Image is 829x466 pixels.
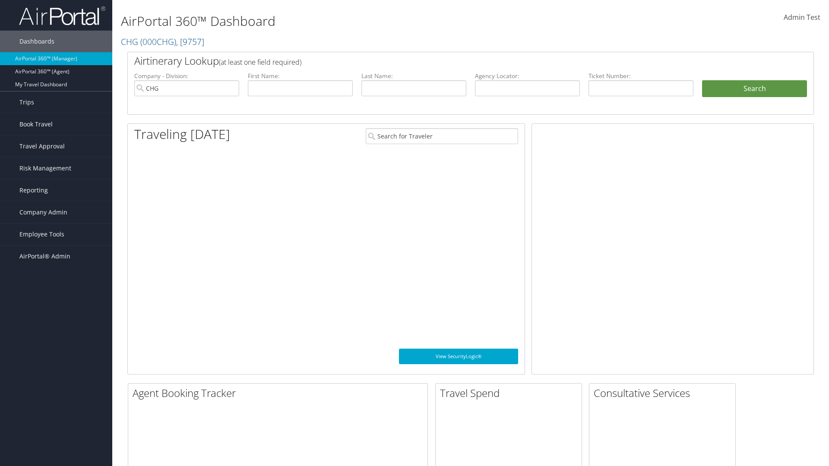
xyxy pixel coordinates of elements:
[176,36,204,47] span: , [ 9757 ]
[133,386,427,400] h2: Agent Booking Tracker
[140,36,176,47] span: ( 000CHG )
[19,6,105,26] img: airportal-logo.png
[440,386,582,400] h2: Travel Spend
[219,57,301,67] span: (at least one field required)
[784,4,820,31] a: Admin Test
[121,36,204,47] a: CHG
[19,246,70,267] span: AirPortal® Admin
[134,125,230,143] h1: Traveling [DATE]
[19,135,65,157] span: Travel Approval
[399,349,518,364] a: View SecurityLogic®
[134,72,239,80] label: Company - Division:
[475,72,580,80] label: Agency Locator:
[134,54,750,68] h2: Airtinerary Lookup
[248,72,353,80] label: First Name:
[19,157,71,179] span: Risk Management
[361,72,466,80] label: Last Name:
[121,12,587,30] h1: AirPortal 360™ Dashboard
[19,202,67,223] span: Company Admin
[19,113,53,135] span: Book Travel
[19,179,48,201] span: Reporting
[19,224,64,245] span: Employee Tools
[19,91,34,113] span: Trips
[366,128,518,144] input: Search for Traveler
[589,72,693,80] label: Ticket Number:
[594,386,735,400] h2: Consultative Services
[702,80,807,98] button: Search
[784,13,820,22] span: Admin Test
[19,31,54,52] span: Dashboards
